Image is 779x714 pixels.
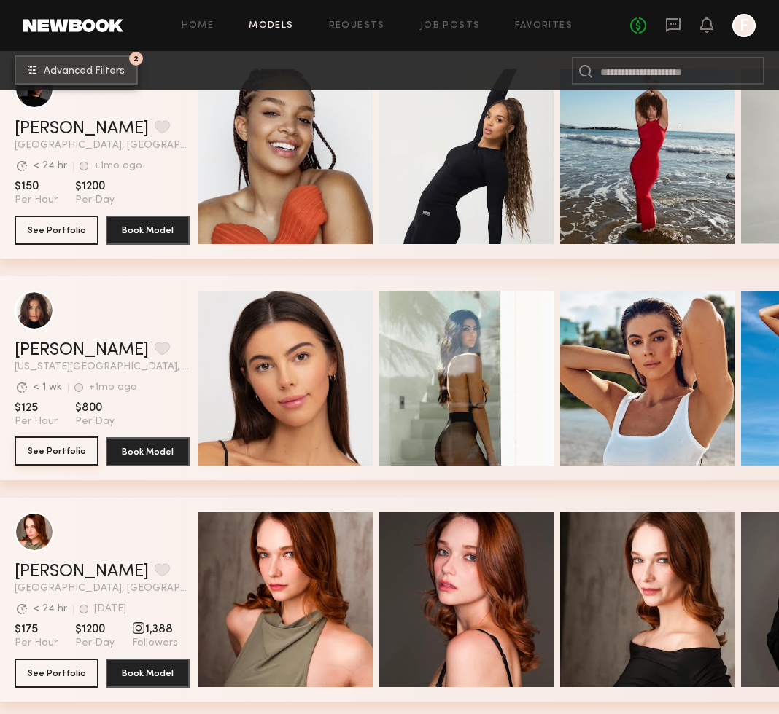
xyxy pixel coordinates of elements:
span: Per Day [75,415,115,428]
span: Per Hour [15,415,58,428]
div: [DATE] [94,604,126,614]
span: 1,388 [132,622,178,637]
span: [GEOGRAPHIC_DATA], [GEOGRAPHIC_DATA] [15,141,190,151]
span: [GEOGRAPHIC_DATA], [GEOGRAPHIC_DATA] [15,584,190,594]
button: Book Model [106,437,190,466]
button: Book Model [106,659,190,688]
button: Book Model [106,216,190,245]
div: < 1 wk [33,382,62,393]
span: $125 [15,401,58,415]
span: Per Hour [15,637,58,650]
a: Job Posts [420,21,481,31]
button: 2Advanced Filters [15,55,138,85]
span: $1200 [75,179,115,194]
a: Home [182,21,214,31]
span: $175 [15,622,58,637]
a: [PERSON_NAME] [15,563,149,581]
div: +1mo ago [94,161,142,171]
a: F [732,14,756,37]
button: See Portfolio [15,216,98,245]
div: < 24 hr [33,604,67,614]
a: Requests [329,21,385,31]
span: Followers [132,637,178,650]
button: See Portfolio [15,659,98,688]
button: See Portfolio [15,436,98,466]
span: $1200 [75,622,115,637]
a: [PERSON_NAME] [15,120,149,138]
span: $150 [15,179,58,194]
a: See Portfolio [15,437,98,466]
span: [US_STATE][GEOGRAPHIC_DATA], [GEOGRAPHIC_DATA] [15,362,190,372]
div: < 24 hr [33,161,67,171]
span: 2 [133,55,139,62]
span: Advanced Filters [44,66,125,76]
a: Models [249,21,293,31]
span: Per Day [75,637,115,650]
span: Per Hour [15,194,58,207]
div: +1mo ago [89,382,137,393]
a: Favorites [515,21,573,31]
a: [PERSON_NAME] [15,342,149,359]
span: Per Day [75,194,115,207]
span: $800 [75,401,115,415]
